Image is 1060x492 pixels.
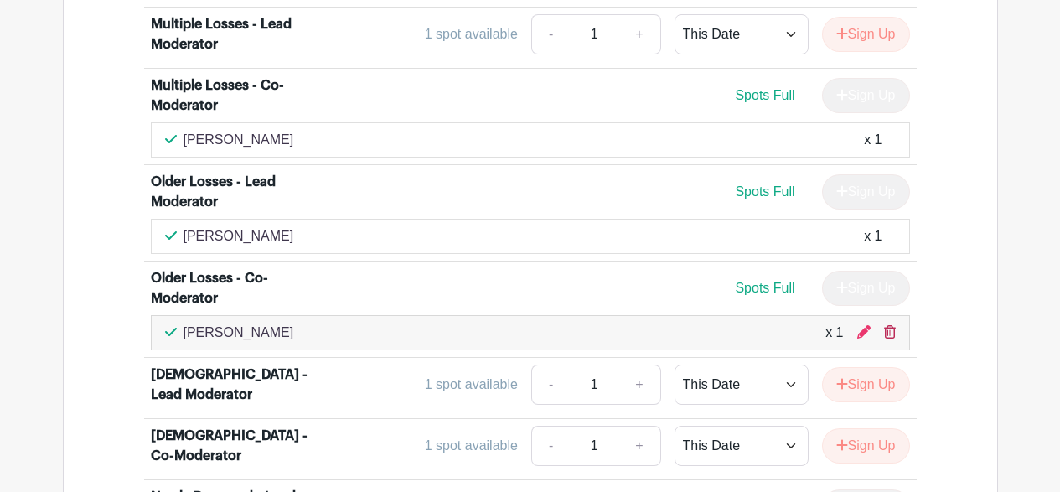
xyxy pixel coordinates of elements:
[151,172,321,212] div: Older Losses - Lead Moderator
[151,14,321,54] div: Multiple Losses - Lead Moderator
[822,367,910,402] button: Sign Up
[822,17,910,52] button: Sign Up
[864,226,882,246] div: x 1
[864,130,882,150] div: x 1
[425,24,518,44] div: 1 spot available
[531,14,570,54] a: -
[735,281,794,295] span: Spots Full
[184,323,294,343] p: [PERSON_NAME]
[151,268,321,308] div: Older Losses - Co-Moderator
[618,365,660,405] a: +
[151,365,321,405] div: [DEMOGRAPHIC_DATA] - Lead Moderator
[531,426,570,466] a: -
[151,75,321,116] div: Multiple Losses - Co-Moderator
[735,88,794,102] span: Spots Full
[735,184,794,199] span: Spots Full
[184,130,294,150] p: [PERSON_NAME]
[425,375,518,395] div: 1 spot available
[618,14,660,54] a: +
[425,436,518,456] div: 1 spot available
[151,426,321,466] div: [DEMOGRAPHIC_DATA] - Co-Moderator
[825,323,843,343] div: x 1
[822,428,910,464] button: Sign Up
[618,426,660,466] a: +
[184,226,294,246] p: [PERSON_NAME]
[531,365,570,405] a: -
